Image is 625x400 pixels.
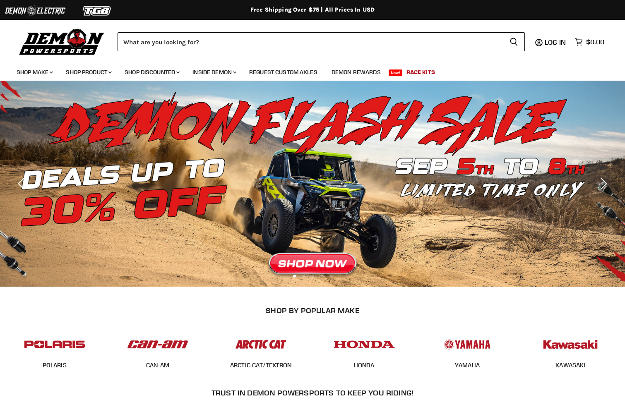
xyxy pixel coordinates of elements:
[594,175,611,192] button: Next
[118,32,525,51] form: Product
[22,332,87,357] img: POPULAR_MAKE_logo_2_dba48cf1-af45-46d4-8f73-953a0f002620.jpg
[146,362,170,370] span: CAN-AM
[20,388,606,397] h2: Trust In Demon Powersports To Keep You Riding!
[354,362,375,369] a: HONDA
[354,362,375,370] span: HONDA
[66,3,128,19] img: TGB Logo 2
[545,38,566,46] span: Log in
[555,362,585,369] a: KAWASAKI
[43,362,67,370] span: POLARIS
[230,362,292,369] a: ARCTIC CAT/TEXTRON
[435,332,500,357] img: POPULAR_MAKE_logo_5_20258e7f-293c-4aac-afa8-159eaa299126.jpg
[571,36,608,48] a: $0.00
[503,32,525,51] button: Search
[555,362,585,370] span: KAWASAKI
[455,362,480,370] span: YAMAHA
[302,275,305,278] li: Page dot 2
[325,64,387,81] a: Demon Rewards
[186,64,241,81] a: Inside Demon
[14,175,31,192] button: Previous
[4,3,66,19] img: Demon Electric Logo 2
[541,38,571,46] a: Log in
[10,64,58,81] a: Shop Make
[293,275,296,278] li: Page dot 1
[60,64,117,81] a: Shop Product
[538,332,603,357] img: POPULAR_MAKE_logo_6_76e8c46f-2d1e-4ecc-b320-194822857d41.jpg
[243,64,324,81] a: Request Custom Axles
[125,332,190,357] img: POPULAR_MAKE_logo_1_adc20308-ab24-48c4-9fac-e3c1a623d575.jpg
[320,275,323,278] li: Page dot 4
[389,69,403,76] span: New!
[17,27,107,56] img: Demon Powersports
[10,306,615,315] h2: SHOP BY POPULAR MAKE
[455,362,480,369] a: YAMAHA
[332,332,397,357] img: POPULAR_MAKE_logo_4_4923a504-4bac-4306-a1be-165a52280178.jpg
[118,64,185,81] a: Shop Discounted
[228,332,293,357] img: POPULAR_MAKE_logo_3_027535af-6171-4c5e-a9bc-f0eccd05c5d6.jpg
[43,362,67,369] a: POLARIS
[10,60,602,81] ul: Main menu
[400,64,441,81] a: Race Kits
[230,362,292,370] span: ARCTIC CAT/TEXTRON
[586,38,604,46] span: $0.00
[118,32,503,51] input: Search
[146,362,170,369] a: CAN-AM
[311,275,314,278] li: Page dot 3
[329,275,332,278] li: Page dot 5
